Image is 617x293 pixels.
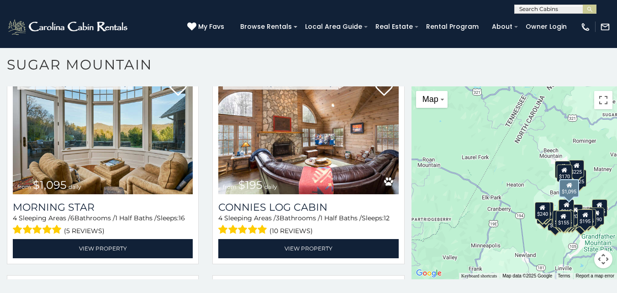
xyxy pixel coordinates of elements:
[218,201,398,213] a: Connies Log Cabin
[13,201,193,213] a: Morning Star
[218,239,398,258] a: View Property
[589,208,604,225] div: $190
[7,18,130,36] img: White-1-2.png
[13,74,193,194] a: Morning Star from $1,095 daily
[301,20,367,34] a: Local Area Guide
[169,79,187,98] a: Add to favorites
[559,179,579,197] div: $1,095
[502,273,552,278] span: Map data ©2025 Google
[375,79,393,98] a: Add to favorites
[223,183,237,190] span: from
[13,74,193,194] img: Morning Star
[179,214,185,222] span: 16
[580,22,591,32] img: phone-regular-white.png
[13,239,193,258] a: View Property
[13,214,17,222] span: 4
[33,178,67,192] span: $1,095
[571,170,586,187] div: $125
[556,211,571,228] div: $155
[577,209,593,227] div: $195
[422,20,483,34] a: Rental Program
[461,273,497,279] button: Keyboard shortcuts
[559,199,574,217] div: $265
[594,91,612,109] button: Toggle fullscreen view
[521,20,571,34] a: Owner Login
[600,22,610,32] img: mail-regular-white.png
[414,267,444,279] img: Google
[371,20,417,34] a: Real Estate
[218,213,398,237] div: Sleeping Areas / Bathrooms / Sleeps:
[236,20,296,34] a: Browse Rentals
[276,214,279,222] span: 3
[198,22,224,32] span: My Favs
[218,74,398,194] img: Connies Log Cabin
[384,214,390,222] span: 12
[238,178,263,192] span: $195
[553,210,568,228] div: $375
[592,199,607,217] div: $155
[559,210,574,228] div: $175
[64,225,105,237] span: (5 reviews)
[320,214,362,222] span: 1 Half Baths /
[567,204,583,222] div: $200
[414,267,444,279] a: Open this area in Google Maps (opens a new window)
[115,214,157,222] span: 1 Half Baths /
[17,183,31,190] span: from
[534,202,550,219] div: $240
[416,91,448,108] button: Change map style
[69,183,81,190] span: daily
[594,250,612,268] button: Map camera controls
[487,20,517,34] a: About
[13,213,193,237] div: Sleeping Areas / Bathrooms / Sleeps:
[580,209,596,226] div: $345
[218,74,398,194] a: Connies Log Cabin from $195 daily
[264,183,277,190] span: daily
[569,160,584,177] div: $225
[218,214,222,222] span: 4
[187,22,227,32] a: My Favs
[558,200,574,218] div: $190
[422,95,438,104] span: Map
[269,225,313,237] span: (10 reviews)
[70,214,74,222] span: 6
[557,165,572,182] div: $170
[555,161,570,178] div: $240
[576,273,614,278] a: Report a map error
[558,209,573,227] div: $375
[558,273,570,278] a: Terms (opens in new tab)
